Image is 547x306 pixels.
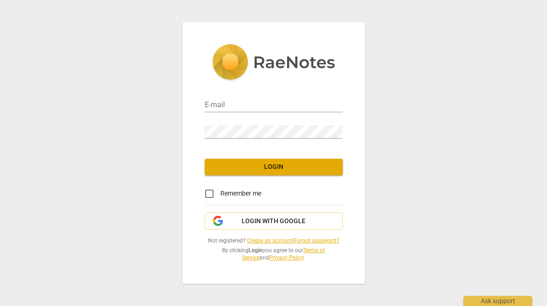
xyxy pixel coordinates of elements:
[269,254,304,261] a: Privacy Policy
[463,296,532,306] div: Ask support
[205,159,343,175] button: Login
[212,44,335,82] img: 5ac2273c67554f335776073100b6d88f.svg
[248,247,263,254] b: Login
[242,217,305,226] span: Login with Google
[205,237,343,245] span: Not registered? |
[220,189,261,198] span: Remember me
[294,237,339,244] a: Forgot password?
[212,162,335,172] span: Login
[247,237,293,244] a: Create an account
[205,247,343,262] span: By clicking you agree to our and .
[205,213,343,230] button: Login with Google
